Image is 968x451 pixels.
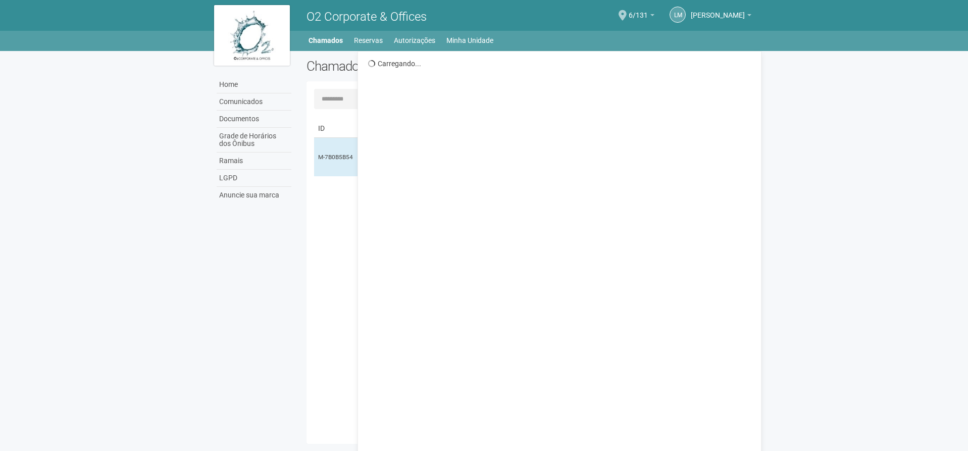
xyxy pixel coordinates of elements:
[217,76,291,93] a: Home
[217,170,291,187] a: LGPD
[307,59,484,74] h2: Chamados
[629,2,648,19] span: 6/131
[354,33,383,47] a: Reservas
[217,128,291,153] a: Grade de Horários dos Ônibus
[217,153,291,170] a: Ramais
[670,7,686,23] a: LM
[214,5,290,66] img: logo.jpg
[217,111,291,128] a: Documentos
[446,33,493,47] a: Minha Unidade
[314,119,360,138] td: ID
[394,33,435,47] a: Autorizações
[314,138,360,177] td: M-7B0B5B54
[629,13,654,21] a: 6/131
[368,59,753,68] div: Carregando...
[217,93,291,111] a: Comunicados
[217,187,291,204] a: Anuncie sua marca
[307,10,427,24] span: O2 Corporate & Offices
[309,33,343,47] a: Chamados
[691,2,745,19] span: Lana Martins
[691,13,751,21] a: [PERSON_NAME]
